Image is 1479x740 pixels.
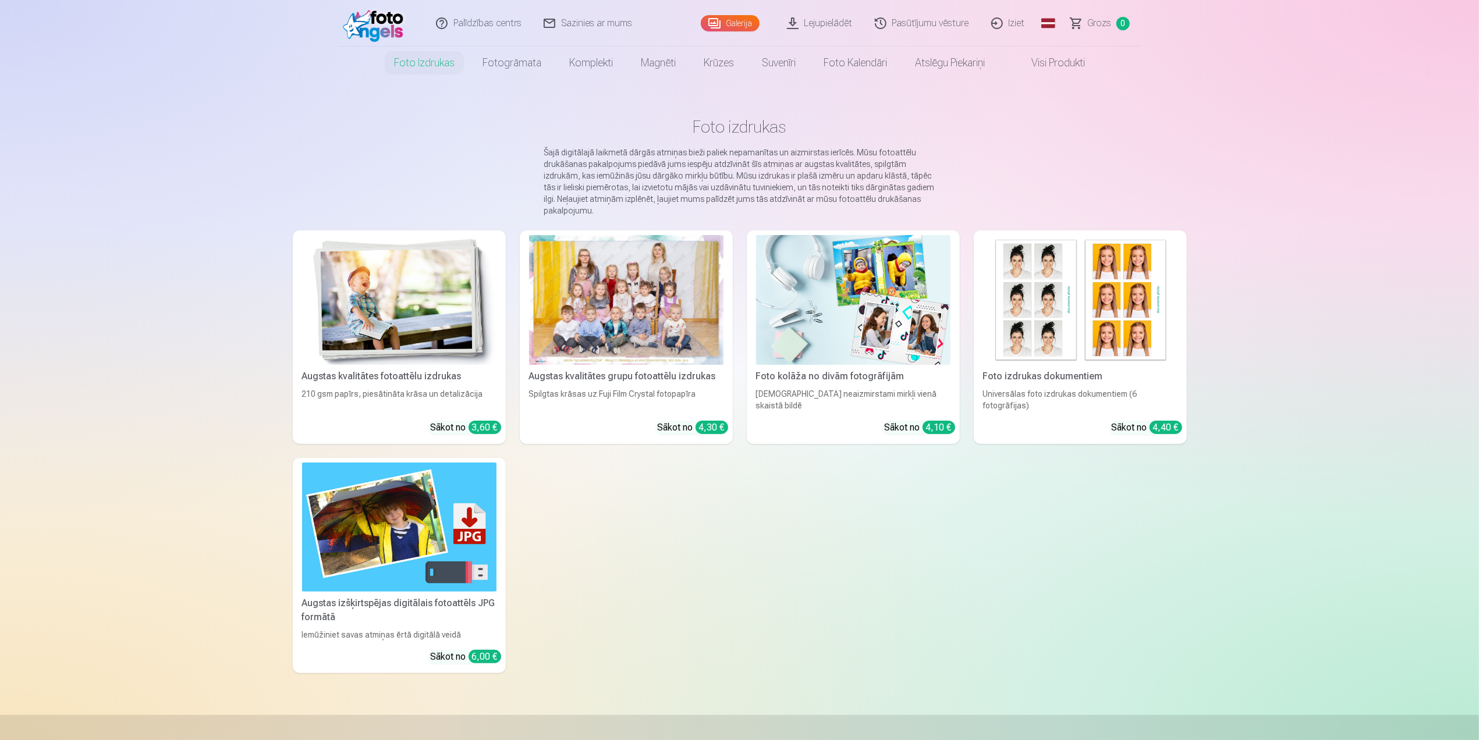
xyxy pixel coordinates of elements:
a: Augstas izšķirtspējas digitālais fotoattēls JPG formātāAugstas izšķirtspējas digitālais fotoattēl... [293,458,506,674]
a: Foto kolāža no divām fotogrāfijāmFoto kolāža no divām fotogrāfijām[DEMOGRAPHIC_DATA] neaizmirstam... [747,230,960,444]
a: Augstas kvalitātes grupu fotoattēlu izdrukasSpilgtas krāsas uz Fuji Film Crystal fotopapīraSākot ... [520,230,733,444]
div: Foto kolāža no divām fotogrāfijām [751,369,955,383]
a: Galerija [701,15,760,31]
div: Foto izdrukas dokumentiem [978,369,1182,383]
div: 210 gsm papīrs, piesātināta krāsa un detalizācija [297,388,501,411]
div: 4,40 € [1150,421,1182,434]
img: Foto kolāža no divām fotogrāfijām [756,235,950,365]
img: /fa1 [343,5,410,42]
div: [DEMOGRAPHIC_DATA] neaizmirstami mirkļi vienā skaistā bildē [751,388,955,411]
div: Spilgtas krāsas uz Fuji Film Crystal fotopapīra [524,388,728,411]
div: Sākot no [431,650,501,664]
div: 6,00 € [469,650,501,663]
img: Augstas kvalitātes fotoattēlu izdrukas [302,235,496,365]
div: 4,10 € [923,421,955,434]
a: Fotogrāmata [469,47,555,79]
h1: Foto izdrukas [302,116,1177,137]
div: Augstas kvalitātes grupu fotoattēlu izdrukas [524,369,728,383]
div: Sākot no [431,421,501,435]
div: 4,30 € [696,421,728,434]
span: 0 [1116,17,1130,30]
a: Krūzes [690,47,748,79]
a: Atslēgu piekariņi [901,47,999,79]
span: Grozs [1088,16,1112,30]
a: Foto kalendāri [810,47,901,79]
div: Iemūžiniet savas atmiņas ērtā digitālā veidā [297,629,501,641]
img: Augstas izšķirtspējas digitālais fotoattēls JPG formātā [302,462,496,592]
div: Augstas izšķirtspējas digitālais fotoattēls JPG formātā [297,596,501,624]
div: Sākot no [885,421,955,435]
a: Komplekti [555,47,627,79]
div: 3,60 € [469,421,501,434]
a: Suvenīri [748,47,810,79]
a: Foto izdrukas [380,47,469,79]
p: Šajā digitālajā laikmetā dārgās atmiņas bieži paliek nepamanītas un aizmirstas ierīcēs. Mūsu foto... [544,147,935,216]
div: Sākot no [658,421,728,435]
div: Augstas kvalitātes fotoattēlu izdrukas [297,369,501,383]
a: Augstas kvalitātes fotoattēlu izdrukasAugstas kvalitātes fotoattēlu izdrukas210 gsm papīrs, piesā... [293,230,506,444]
div: Universālas foto izdrukas dokumentiem (6 fotogrāfijas) [978,388,1182,411]
div: Sākot no [1112,421,1182,435]
a: Foto izdrukas dokumentiemFoto izdrukas dokumentiemUniversālas foto izdrukas dokumentiem (6 fotogr... [974,230,1187,444]
a: Visi produkti [999,47,1099,79]
a: Magnēti [627,47,690,79]
img: Foto izdrukas dokumentiem [983,235,1177,365]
